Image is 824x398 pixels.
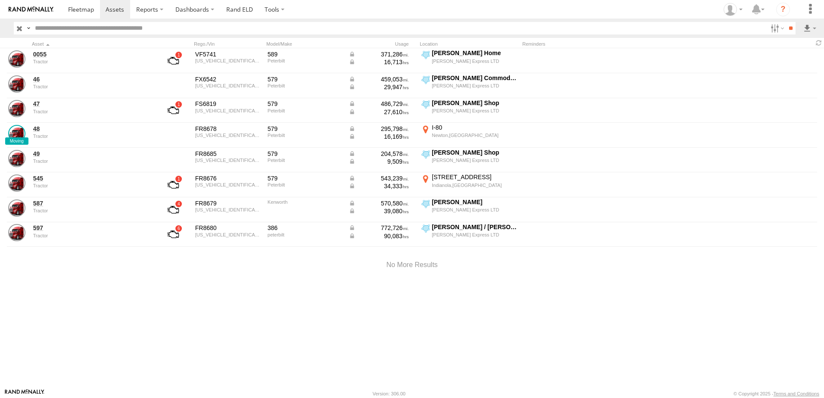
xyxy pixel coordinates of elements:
[33,183,151,188] div: undefined
[721,3,746,16] div: Tim Zylstra
[268,232,343,237] div: peterbilt
[420,49,519,72] label: Click to View Current Location
[420,223,519,246] label: Click to View Current Location
[349,150,409,158] div: Data from Vehicle CANbus
[432,149,518,156] div: [PERSON_NAME] Shop
[5,389,44,398] a: Visit our Website
[33,109,151,114] div: undefined
[268,174,343,182] div: 579
[195,199,262,207] div: FR8679
[432,132,518,138] div: Newton,[GEOGRAPHIC_DATA]
[195,224,262,232] div: FR8680
[8,224,25,241] a: View Asset Details
[33,159,151,164] div: undefined
[349,100,409,108] div: Data from Vehicle CANbus
[349,83,409,91] div: Data from Vehicle CANbus
[432,124,518,131] div: I-80
[349,224,409,232] div: Data from Vehicle CANbus
[195,150,262,158] div: FR8685
[157,174,189,195] a: View Asset with Fault/s
[32,41,153,47] div: Click to Sort
[33,233,151,238] div: undefined
[432,173,518,181] div: [STREET_ADDRESS]
[25,22,32,34] label: Search Query
[268,158,343,163] div: Peterbilt
[432,58,518,64] div: [PERSON_NAME] Express LTD
[33,208,151,213] div: undefined
[432,232,518,238] div: [PERSON_NAME] Express LTD
[195,50,262,58] div: VF5741
[33,199,151,207] a: 587
[432,207,518,213] div: [PERSON_NAME] Express LTD
[522,41,660,47] div: Reminders
[194,41,263,47] div: Rego./Vin
[33,224,151,232] a: 597
[195,133,262,138] div: 1XPBD49X6PD860006
[420,149,519,172] label: Click to View Current Location
[349,133,409,140] div: Data from Vehicle CANbus
[432,108,518,114] div: [PERSON_NAME] Express LTD
[733,391,819,396] div: © Copyright 2025 -
[8,75,25,93] a: View Asset Details
[432,74,518,82] div: [PERSON_NAME] Commodities
[157,100,189,121] a: View Asset with Fault/s
[767,22,786,34] label: Search Filter Options
[8,199,25,217] a: View Asset Details
[195,108,262,113] div: 1XPBDP9X0LD665787
[195,182,262,187] div: 1XPBD49X8LD664773
[802,22,817,34] label: Export results as...
[33,134,151,139] div: undefined
[432,49,518,57] div: [PERSON_NAME] Home
[8,50,25,68] a: View Asset Details
[195,100,262,108] div: FS6819
[420,99,519,122] label: Click to View Current Location
[266,41,344,47] div: Model/Make
[347,41,416,47] div: Usage
[195,207,262,212] div: 1XDAD49X36J139868
[8,150,25,167] a: View Asset Details
[33,100,151,108] a: 47
[349,108,409,116] div: Data from Vehicle CANbus
[349,199,409,207] div: Data from Vehicle CANbus
[268,182,343,187] div: Peterbilt
[776,3,790,16] i: ?
[268,83,343,88] div: Peterbilt
[268,50,343,58] div: 589
[349,232,409,240] div: Data from Vehicle CANbus
[33,174,151,182] a: 545
[33,150,151,158] a: 49
[349,182,409,190] div: Data from Vehicle CANbus
[195,83,262,88] div: 1XPBDP9X5LD665686
[268,108,343,113] div: Peterbilt
[420,198,519,221] label: Click to View Current Location
[373,391,406,396] div: Version: 306.00
[420,41,519,47] div: Location
[157,199,189,220] a: View Asset with Fault/s
[268,224,343,232] div: 386
[268,100,343,108] div: 579
[268,58,343,63] div: Peterbilt
[33,125,151,133] a: 48
[420,173,519,196] label: Click to View Current Location
[268,150,343,158] div: 579
[349,58,409,66] div: Data from Vehicle CANbus
[774,391,819,396] a: Terms and Conditions
[349,50,409,58] div: Data from Vehicle CANbus
[268,125,343,133] div: 579
[432,182,518,188] div: Indianola,[GEOGRAPHIC_DATA]
[349,174,409,182] div: Data from Vehicle CANbus
[195,158,262,163] div: 1XPBD49X0RD687005
[157,50,189,71] a: View Asset with Fault/s
[349,207,409,215] div: Data from Vehicle CANbus
[8,100,25,117] a: View Asset Details
[349,125,409,133] div: Data from Vehicle CANbus
[8,125,25,142] a: View Asset Details
[33,59,151,64] div: undefined
[33,50,151,58] a: 0055
[9,6,53,12] img: rand-logo.svg
[420,124,519,147] label: Click to View Current Location
[268,133,343,138] div: Peterbilt
[432,83,518,89] div: [PERSON_NAME] Express LTD
[195,75,262,83] div: FX6542
[420,74,519,97] label: Click to View Current Location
